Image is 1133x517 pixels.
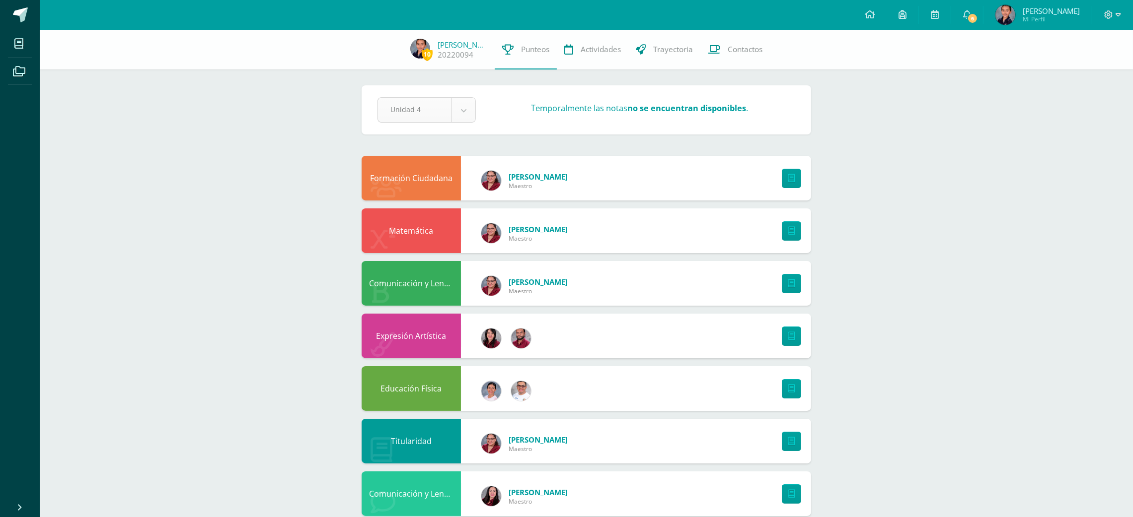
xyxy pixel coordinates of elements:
[438,40,487,50] a: [PERSON_NAME]
[509,234,568,243] span: Maestro
[362,471,461,516] div: Comunicación y Lenguaje,Idioma Extranjero Inglés
[509,277,568,287] span: [PERSON_NAME]
[438,50,473,60] a: 20220094
[653,44,693,55] span: Trayectoria
[481,434,501,453] img: ced593bbe059b44c48742505438c54e8.png
[362,419,461,463] div: Titularidad
[481,486,501,506] img: 1354d76387a879e50f6ed6ec9596f394.png
[509,497,568,506] span: Maestro
[509,172,568,182] span: [PERSON_NAME]
[509,487,568,497] span: [PERSON_NAME]
[362,208,461,253] div: Matemática
[700,30,770,69] a: Contactos
[531,102,748,114] h3: Temporalmente las notas .
[481,328,501,348] img: 97d0c8fa0986aa0795e6411a21920e60.png
[967,13,978,24] span: 6
[628,30,700,69] a: Trayectoria
[362,314,461,358] div: Expresión Artística
[521,44,549,55] span: Punteos
[509,182,568,190] span: Maestro
[557,30,628,69] a: Actividades
[410,39,430,59] img: c6dfeef5de6a5f663b3efa87565d5f75.png
[509,224,568,234] span: [PERSON_NAME]
[481,171,501,191] img: ced593bbe059b44c48742505438c54e8.png
[481,381,501,401] img: 9abbe43aaafe0ed17d550ebc90d1790c.png
[1023,15,1080,23] span: Mi Perfil
[422,48,433,61] span: 10
[509,445,568,453] span: Maestro
[627,102,746,114] strong: no se encuentran disponibles
[378,98,475,122] a: Unidad 4
[511,328,531,348] img: 5d51c81de9bbb3fffc4019618d736967.png
[1023,6,1080,16] span: [PERSON_NAME]
[581,44,621,55] span: Actividades
[362,156,461,200] div: Formación Ciudadana
[509,287,568,295] span: Maestro
[509,435,568,445] span: [PERSON_NAME]
[995,5,1015,25] img: c6dfeef5de6a5f663b3efa87565d5f75.png
[511,381,531,401] img: 805811bcaf86086e66a0616b189278fe.png
[481,276,501,296] img: ced593bbe059b44c48742505438c54e8.png
[728,44,762,55] span: Contactos
[390,98,439,121] span: Unidad 4
[362,261,461,306] div: Comunicación y Lenguaje,Idioma Español
[481,223,501,243] img: ced593bbe059b44c48742505438c54e8.png
[362,366,461,411] div: Educación Física
[495,30,557,69] a: Punteos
